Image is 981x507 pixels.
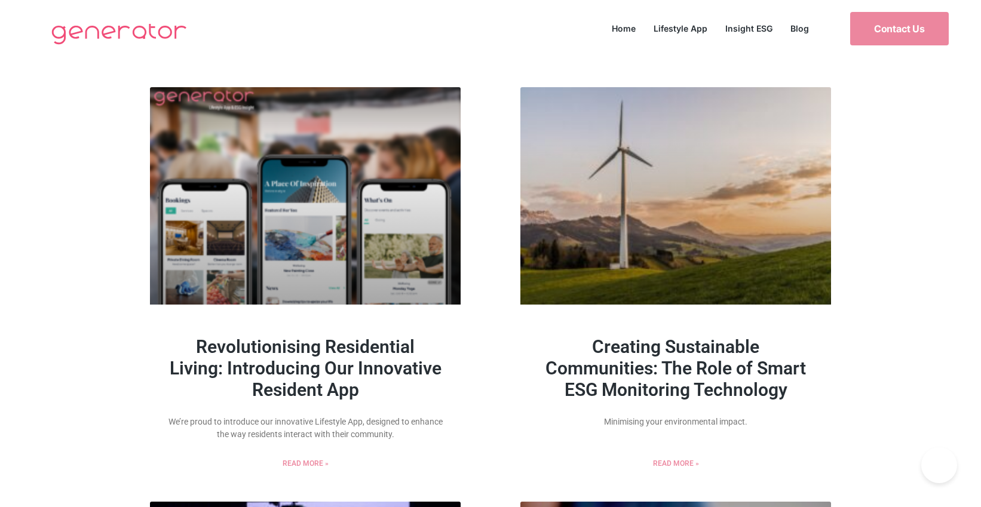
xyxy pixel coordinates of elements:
a: Lifestyle App [645,20,716,36]
nav: Menu [603,20,818,36]
p: We’re proud to introduce our innovative Lifestyle App, designed to enhance the way residents inte... [168,416,443,441]
iframe: Toggle Customer Support [921,447,957,483]
a: Creating Sustainable Communities: The Role of Smart ESG Monitoring Technology [545,336,806,400]
p: Minimising your environmental impact. [538,416,813,428]
a: Contact Us [850,12,949,45]
a: Home [603,20,645,36]
a: Read more about Creating Sustainable Communities: The Role of Smart ESG Monitoring Technology [653,458,699,469]
a: Read more about Revolutionising Residential Living: Introducing Our Innovative Resident App [283,458,329,469]
a: Revolutionising Residential Living: Introducing Our Innovative Resident App [170,336,442,400]
span: Contact Us [874,24,925,33]
a: Blog [781,20,818,36]
a: Insight ESG [716,20,781,36]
